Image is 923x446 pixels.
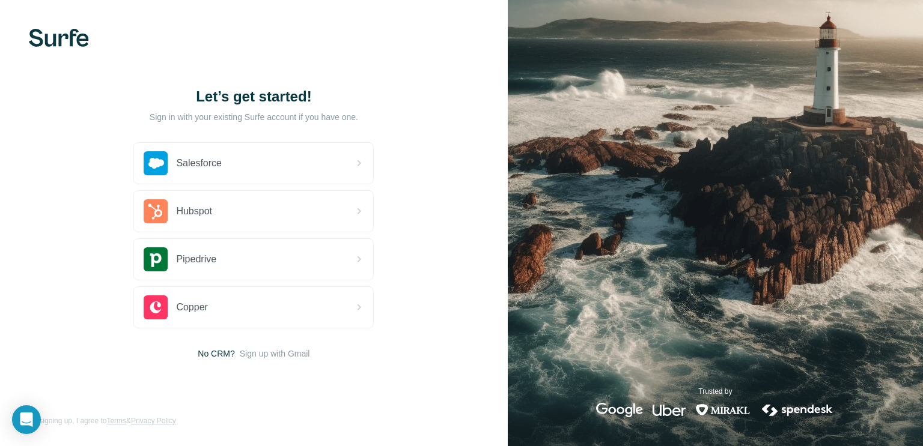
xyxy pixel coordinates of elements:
img: mirakl's logo [695,403,751,417]
h1: Let’s get started! [133,87,374,106]
img: copper's logo [144,295,168,319]
p: Trusted by [698,386,732,397]
img: salesforce's logo [144,151,168,175]
p: Sign in with your existing Surfe account if you have one. [150,111,358,123]
img: pipedrive's logo [144,247,168,271]
img: Surfe's logo [29,29,89,47]
a: Privacy Policy [131,417,176,425]
span: By signing up, I agree to & [29,415,176,426]
span: Pipedrive [176,252,216,267]
img: google's logo [596,403,643,417]
div: Open Intercom Messenger [12,405,41,434]
img: uber's logo [653,403,686,417]
a: Terms [106,417,126,425]
img: spendesk's logo [760,403,835,417]
span: Copper [176,300,207,315]
span: No CRM? [198,348,234,360]
img: hubspot's logo [144,199,168,223]
span: Salesforce [176,156,222,170]
button: Sign up with Gmail [240,348,310,360]
span: Hubspot [176,204,212,218]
